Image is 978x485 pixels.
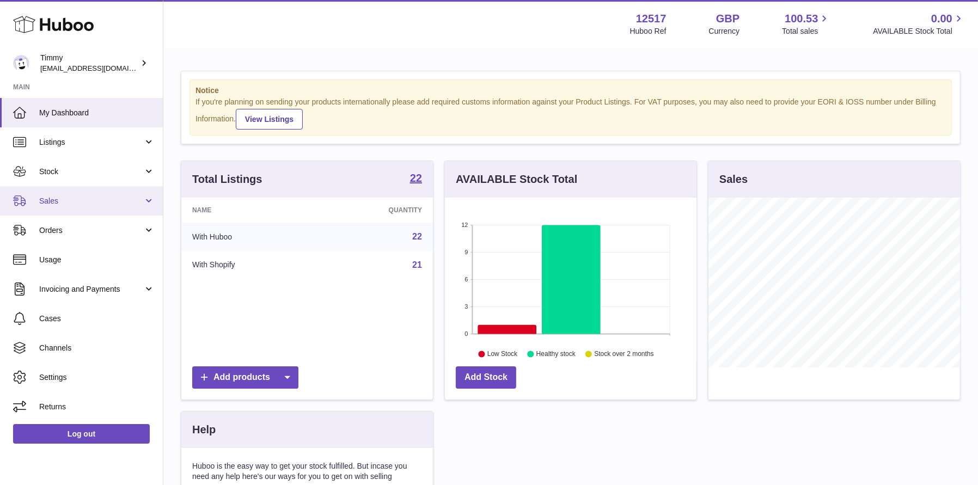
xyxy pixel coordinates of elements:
[782,26,830,36] span: Total sales
[716,11,739,26] strong: GBP
[464,249,468,255] text: 9
[719,172,748,187] h3: Sales
[39,137,143,148] span: Listings
[782,11,830,36] a: 100.53 Total sales
[195,97,946,130] div: If you're planning on sending your products internationally please add required customs informati...
[39,225,143,236] span: Orders
[13,424,150,444] a: Log out
[40,64,160,72] span: [EMAIL_ADDRESS][DOMAIN_NAME]
[39,284,143,294] span: Invoicing and Payments
[192,172,262,187] h3: Total Listings
[536,350,576,358] text: Healthy stock
[192,461,422,482] p: Huboo is the easy way to get your stock fulfilled. But incase you need any help here's our ways f...
[317,198,433,223] th: Quantity
[464,330,468,337] text: 0
[39,196,143,206] span: Sales
[487,350,518,358] text: Low Stock
[181,198,317,223] th: Name
[412,260,422,269] a: 21
[461,222,468,228] text: 12
[40,53,138,73] div: Timmy
[39,108,155,118] span: My Dashboard
[181,251,317,279] td: With Shopify
[785,11,818,26] span: 100.53
[410,173,422,183] strong: 22
[192,366,298,389] a: Add products
[464,276,468,283] text: 6
[13,55,29,71] img: support@pumpkinproductivity.org
[709,26,740,36] div: Currency
[636,11,667,26] strong: 12517
[39,167,143,177] span: Stock
[192,422,216,437] h3: Help
[39,255,155,265] span: Usage
[873,26,965,36] span: AVAILABLE Stock Total
[39,372,155,383] span: Settings
[873,11,965,36] a: 0.00 AVAILABLE Stock Total
[236,109,303,130] a: View Listings
[931,11,952,26] span: 0.00
[456,172,577,187] h3: AVAILABLE Stock Total
[412,232,422,241] a: 22
[39,343,155,353] span: Channels
[456,366,516,389] a: Add Stock
[39,402,155,412] span: Returns
[39,314,155,324] span: Cases
[195,85,946,96] strong: Notice
[630,26,667,36] div: Huboo Ref
[410,173,422,186] a: 22
[464,303,468,310] text: 3
[594,350,653,358] text: Stock over 2 months
[181,223,317,251] td: With Huboo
